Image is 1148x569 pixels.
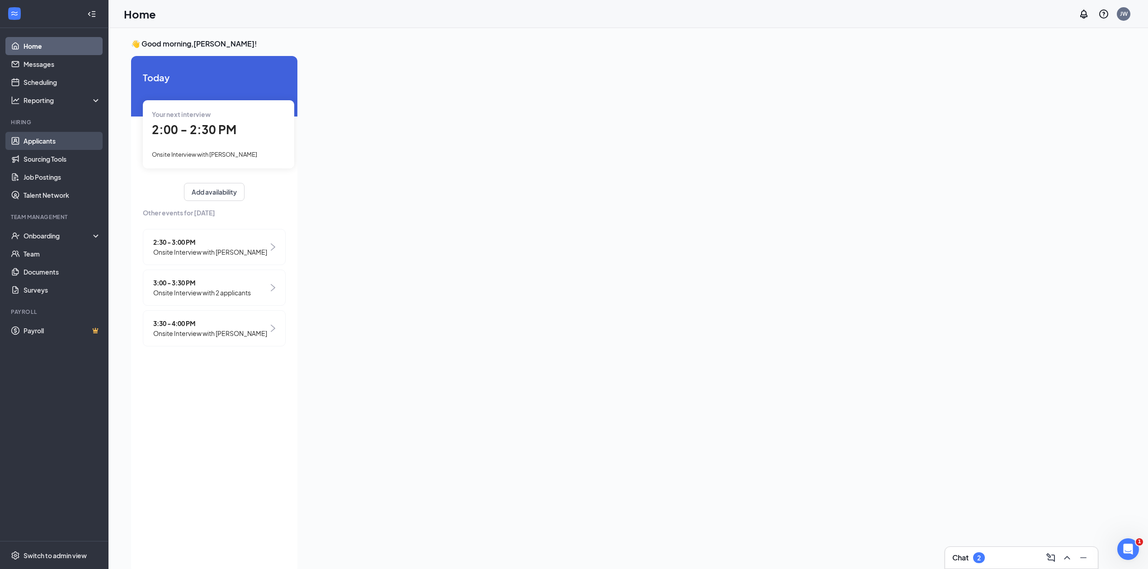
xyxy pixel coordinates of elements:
[1076,550,1091,565] button: Minimize
[952,553,969,563] h3: Chat
[24,150,101,168] a: Sourcing Tools
[124,6,156,22] h1: Home
[152,151,257,158] span: Onsite Interview with [PERSON_NAME]
[1117,538,1139,560] iframe: Intercom live chat
[10,9,19,18] svg: WorkstreamLogo
[24,245,101,263] a: Team
[24,168,101,186] a: Job Postings
[1062,552,1073,563] svg: ChevronUp
[1060,550,1074,565] button: ChevronUp
[24,186,101,204] a: Talent Network
[131,39,811,49] h3: 👋 Good morning, [PERSON_NAME] !
[24,263,101,281] a: Documents
[1136,538,1143,546] span: 1
[1044,550,1058,565] button: ComposeMessage
[24,281,101,299] a: Surveys
[24,73,101,91] a: Scheduling
[153,318,267,328] span: 3:30 - 4:00 PM
[87,9,96,19] svg: Collapse
[24,37,101,55] a: Home
[1078,552,1089,563] svg: Minimize
[143,70,286,84] span: Today
[1120,10,1128,18] div: JW
[1098,9,1109,19] svg: QuestionInfo
[153,247,267,257] span: Onsite Interview with [PERSON_NAME]
[153,237,267,247] span: 2:30 - 3:00 PM
[24,96,101,105] div: Reporting
[11,118,99,126] div: Hiring
[1078,9,1089,19] svg: Notifications
[152,122,236,137] span: 2:00 - 2:30 PM
[11,231,20,240] svg: UserCheck
[153,288,251,298] span: Onsite Interview with 2 applicants
[153,328,267,338] span: Onsite Interview with [PERSON_NAME]
[184,183,245,201] button: Add availability
[24,322,101,340] a: PayrollCrown
[11,308,99,316] div: Payroll
[11,551,20,560] svg: Settings
[24,231,93,240] div: Onboarding
[24,551,87,560] div: Switch to admin view
[1045,552,1056,563] svg: ComposeMessage
[143,208,286,218] span: Other events for [DATE]
[24,132,101,150] a: Applicants
[977,554,981,562] div: 2
[152,110,211,118] span: Your next interview
[11,213,99,221] div: Team Management
[11,96,20,105] svg: Analysis
[153,278,251,288] span: 3:00 - 3:30 PM
[24,55,101,73] a: Messages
